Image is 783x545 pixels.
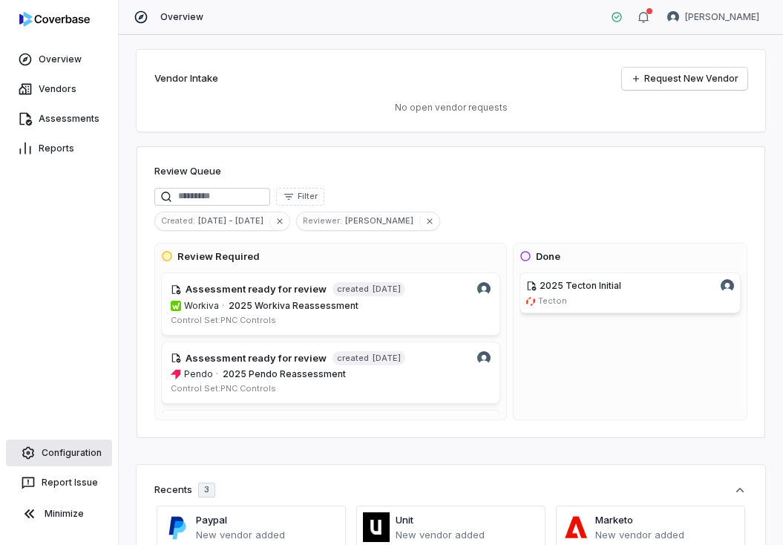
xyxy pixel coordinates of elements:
[223,368,346,379] span: 2025 Pendo Reassessment
[154,71,218,86] h2: Vendor Intake
[372,353,401,364] span: [DATE]
[276,188,324,206] button: Filter
[161,342,500,405] a: Daniel Aranibar avatarAssessment ready for reviewcreated[DATE]pendo.ioPendo·2025 Pendo Reassessme...
[6,440,112,466] a: Configuration
[161,272,500,336] a: Daniel Aranibar avatarAssessment ready for reviewcreated[DATE]workiva.comWorkiva·2025 Workiva Rea...
[658,6,768,28] button: Daniel Aranibar avatar[PERSON_NAME]
[477,351,491,365] img: Daniel Aranibar avatar
[229,300,358,311] span: 2025 Workiva Reassessment
[6,469,112,496] button: Report Issue
[3,46,115,73] a: Overview
[154,102,747,114] p: No open vendor requests
[198,214,269,227] span: [DATE] - [DATE]
[622,68,747,90] a: Request New Vendor
[667,11,679,23] img: Daniel Aranibar avatar
[177,249,260,264] h3: Review Required
[372,284,401,295] span: [DATE]
[477,282,491,296] img: Daniel Aranibar avatar
[19,12,90,27] img: logo-D7KZi-bG.svg
[540,280,621,291] span: 2025 Tecton Initial
[345,214,419,227] span: [PERSON_NAME]
[298,191,318,202] span: Filter
[186,282,327,297] h4: Assessment ready for review
[154,483,215,497] div: Recents
[155,214,198,227] span: Created :
[186,351,327,366] h4: Assessment ready for review
[171,383,276,394] span: Control Set: PNC Controls
[216,368,218,380] span: ·
[297,214,345,227] span: Reviewer :
[171,315,276,325] span: Control Set: PNC Controls
[184,300,219,312] span: Workiva
[396,514,413,526] a: Unit
[154,164,221,179] h1: Review Queue
[520,272,741,313] a: 2025 Tecton InitialDaniel Aranibar avatartecton.aiTecton
[6,499,112,529] button: Minimize
[3,76,115,102] a: Vendors
[721,279,734,293] img: Daniel Aranibar avatar
[161,410,500,473] a: Daniel Aranibar avatarAssessment ready for review
[685,11,759,23] span: [PERSON_NAME]
[160,11,203,23] span: Overview
[3,135,115,162] a: Reports
[536,249,560,264] h3: Done
[222,300,224,312] span: ·
[196,514,227,526] a: Paypal
[3,105,115,132] a: Assessments
[184,368,213,380] span: Pendo
[337,353,369,364] span: created
[595,514,633,526] a: Marketo
[337,284,369,295] span: created
[204,484,209,495] span: 3
[538,296,567,307] span: Tecton
[154,483,747,497] button: Recents3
